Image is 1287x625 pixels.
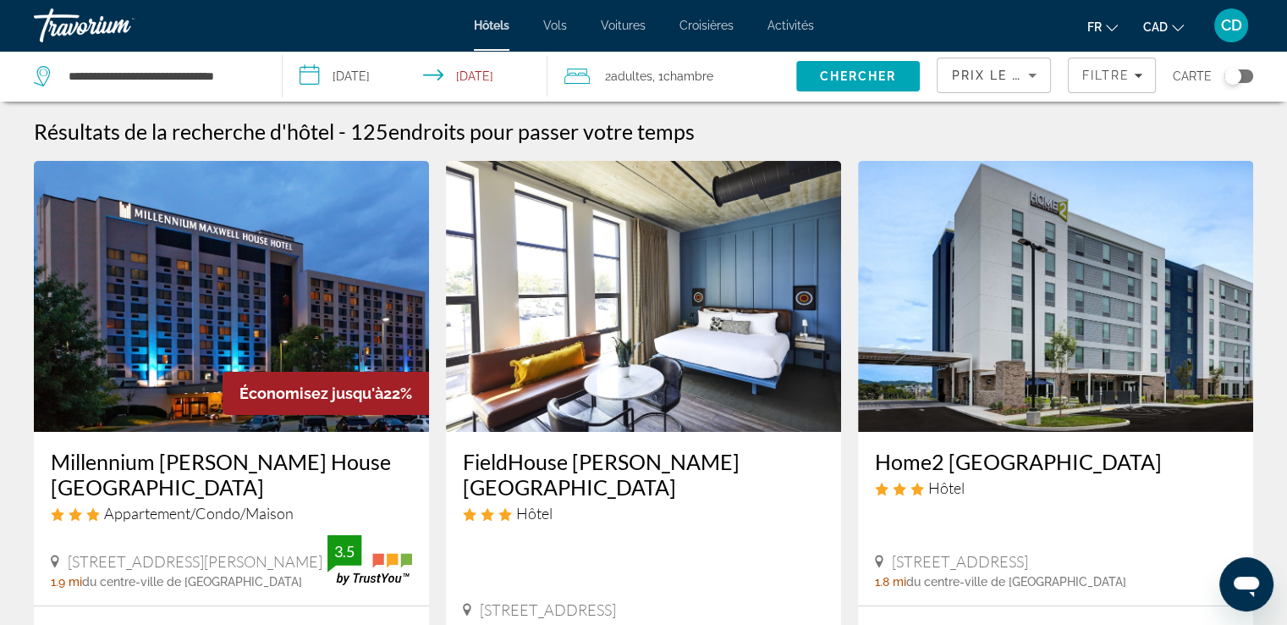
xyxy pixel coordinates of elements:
span: Filtre [1081,69,1130,82]
div: 3 star Hotel [463,504,824,523]
a: FieldHouse [PERSON_NAME][GEOGRAPHIC_DATA] [463,449,824,500]
input: Search hotel destination [67,64,256,89]
a: Millennium [PERSON_NAME] House [GEOGRAPHIC_DATA] [51,449,412,500]
img: Home2 Suites Downtown Nashville Metrocenter [858,161,1253,432]
a: Croisières [679,19,734,32]
span: fr [1087,20,1102,34]
span: endroits pour passer votre temps [388,119,695,144]
a: Travorium [34,3,203,47]
h2: 125 [350,119,695,144]
button: Select check in and out date [283,51,548,102]
img: TrustYou guest rating badge [327,535,412,585]
span: 2 [605,64,652,88]
button: Change currency [1143,14,1184,39]
span: du centre-ville de [GEOGRAPHIC_DATA] [906,575,1126,589]
a: Activités [767,19,814,32]
span: Carte [1173,64,1212,88]
div: 3.5 [327,541,361,561]
button: Travelers: 2 adults, 0 children [547,51,796,102]
span: Chercher [820,69,897,83]
span: - [338,119,346,144]
span: [STREET_ADDRESS] [480,600,616,619]
span: CAD [1143,20,1168,34]
span: Prix le plus bas [951,69,1084,82]
span: Hôtel [516,504,553,523]
span: Économisez jusqu'à [239,384,383,402]
a: Home2 [GEOGRAPHIC_DATA] [875,449,1236,474]
span: [STREET_ADDRESS] [892,552,1028,571]
img: FieldHouse Jones Hotel Nashville [446,161,841,432]
span: 1.8 mi [875,575,906,589]
iframe: Bouton de lancement de la fenêtre de messagerie [1219,557,1273,611]
a: Hôtels [474,19,509,32]
button: Change language [1087,14,1118,39]
button: Search [796,61,921,91]
span: Hôtel [928,478,965,497]
span: 1.9 mi [51,575,82,589]
span: Adultes [611,69,652,83]
div: 22% [223,372,429,415]
div: 3 star Hotel [875,478,1236,497]
span: CD [1221,17,1242,34]
a: Vols [543,19,567,32]
span: , 1 [652,64,713,88]
span: Chambre [663,69,713,83]
button: User Menu [1209,8,1253,43]
h1: Résultats de la recherche d'hôtel [34,119,334,144]
mat-select: Sort by [951,65,1037,86]
span: du centre-ville de [GEOGRAPHIC_DATA] [82,575,302,589]
button: Filters [1068,58,1156,93]
div: 3 star Apartment [51,504,412,523]
button: Toggle map [1212,69,1253,84]
span: [STREET_ADDRESS][PERSON_NAME] [68,552,322,571]
span: Appartement/Condo/Maison [104,504,294,523]
img: Millennium Maxwell House Nashville [34,161,429,432]
a: Voitures [601,19,646,32]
